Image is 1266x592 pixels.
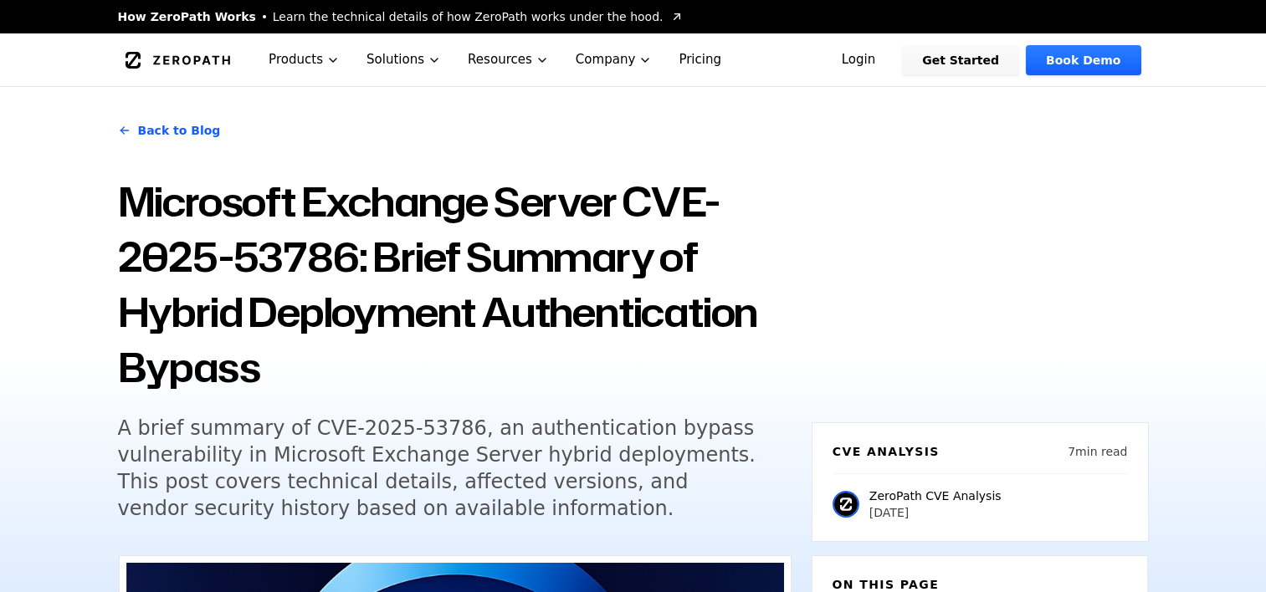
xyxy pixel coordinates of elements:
p: 7 min read [1068,443,1127,460]
a: How ZeroPath WorksLearn the technical details of how ZeroPath works under the hood. [118,8,684,25]
button: Resources [454,33,562,86]
nav: Global [98,33,1169,86]
h5: A brief summary of CVE-2025-53786, an authentication bypass vulnerability in Microsoft Exchange S... [118,415,761,522]
a: Get Started [902,45,1019,75]
p: [DATE] [869,504,1002,521]
a: Pricing [665,33,735,86]
button: Company [562,33,666,86]
h6: CVE Analysis [833,443,940,460]
button: Products [255,33,353,86]
span: How ZeroPath Works [118,8,256,25]
img: ZeroPath CVE Analysis [833,491,859,518]
a: Book Demo [1026,45,1140,75]
button: Solutions [353,33,454,86]
span: Learn the technical details of how ZeroPath works under the hood. [273,8,664,25]
p: ZeroPath CVE Analysis [869,487,1002,504]
h1: Microsoft Exchange Server CVE-2025-53786: Brief Summary of Hybrid Deployment Authentication Bypass [118,174,792,395]
a: Back to Blog [118,107,221,154]
a: Login [822,45,896,75]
